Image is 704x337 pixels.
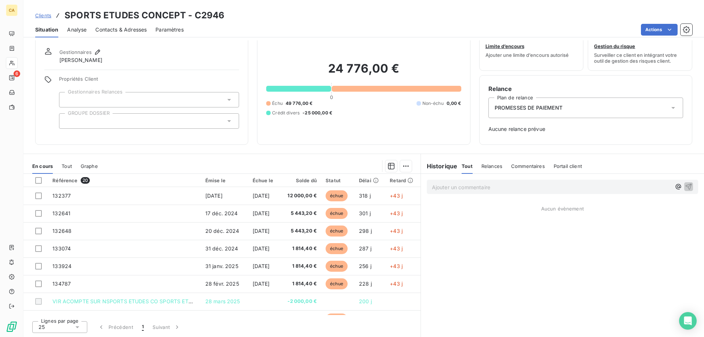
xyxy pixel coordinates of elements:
[485,43,524,49] span: Limite d’encours
[285,192,317,199] span: 12 000,00 €
[35,12,51,18] span: Clients
[95,26,147,33] span: Contacts & Adresses
[205,193,223,199] span: [DATE]
[205,177,244,183] div: Émise le
[462,163,473,169] span: Tout
[67,26,87,33] span: Analyse
[679,312,697,330] div: Open Intercom Messenger
[286,100,313,107] span: 49 776,00 €
[488,125,683,133] span: Aucune relance prévue
[253,177,276,183] div: Échue le
[359,193,371,199] span: 318 j
[326,243,348,254] span: échue
[594,43,635,49] span: Gestion du risque
[205,228,239,234] span: 20 déc. 2024
[485,52,569,58] span: Ajouter une limite d’encours autorisé
[330,94,333,100] span: 0
[62,163,72,169] span: Tout
[205,245,238,252] span: 31 déc. 2024
[488,84,683,93] h6: Relance
[326,177,350,183] div: Statut
[155,26,184,33] span: Paramètres
[359,298,372,304] span: 200 j
[285,245,317,252] span: 1 814,40 €
[137,319,148,335] button: 1
[253,263,270,269] span: [DATE]
[59,76,239,86] span: Propriétés Client
[302,110,332,116] span: -25 000,00 €
[359,177,381,183] div: Délai
[65,96,71,103] input: Ajouter une valeur
[495,104,562,111] span: PROMESSES DE PAIEMENT
[554,163,582,169] span: Portail client
[59,56,102,64] span: [PERSON_NAME]
[38,323,45,331] span: 25
[285,227,317,235] span: 5 443,20 €
[253,281,270,287] span: [DATE]
[479,24,584,71] button: Limite d’encoursAjouter une limite d’encours autorisé
[52,228,71,234] span: 132648
[326,190,348,201] span: échue
[81,163,98,169] span: Graphe
[390,193,403,199] span: +43 j
[148,319,185,335] button: Suivant
[253,210,270,216] span: [DATE]
[359,263,371,269] span: 256 j
[390,245,403,252] span: +43 j
[142,323,144,331] span: 1
[253,245,270,252] span: [DATE]
[205,281,239,287] span: 28 févr. 2025
[422,100,444,107] span: Non-échu
[641,24,678,36] button: Actions
[52,210,70,216] span: 132641
[326,208,348,219] span: échue
[594,52,686,64] span: Surveiller ce client en intégrant votre outil de gestion des risques client.
[390,263,403,269] span: +43 j
[52,281,71,287] span: 134787
[52,245,71,252] span: 133074
[390,210,403,216] span: +43 j
[481,163,502,169] span: Relances
[65,9,224,22] h3: SPORTS ETUDES CONCEPT - C2946
[14,70,20,77] span: 6
[59,49,92,55] span: Gestionnaires
[272,100,283,107] span: Échu
[205,263,238,269] span: 31 janv. 2025
[93,319,137,335] button: Précédent
[326,314,348,325] span: échue
[6,321,18,333] img: Logo LeanPay
[285,177,317,183] div: Solde dû
[32,163,53,169] span: En cours
[285,280,317,287] span: 1 814,40 €
[52,193,71,199] span: 132377
[272,110,300,116] span: Crédit divers
[253,228,270,234] span: [DATE]
[52,298,267,304] span: VIR ACOMPTE SUR NSPORTS ETUDES CO SPORTS ETUDES CO ACOMPTE SUR NOTE
[81,177,90,184] span: 20
[447,100,461,107] span: 0,00 €
[326,278,348,289] span: échue
[390,281,403,287] span: +43 j
[326,261,348,272] span: échue
[588,24,692,71] button: Gestion du risqueSurveiller ce client en intégrant votre outil de gestion des risques client.
[359,228,372,234] span: 298 j
[253,193,270,199] span: [DATE]
[390,177,416,183] div: Retard
[390,228,403,234] span: +43 j
[52,177,197,184] div: Référence
[359,281,372,287] span: 228 j
[285,210,317,217] span: 5 443,20 €
[35,12,51,19] a: Clients
[285,263,317,270] span: 1 814,40 €
[359,210,371,216] span: 301 j
[421,162,458,171] h6: Historique
[6,4,18,16] div: CA
[266,61,461,83] h2: 24 776,00 €
[35,26,58,33] span: Situation
[205,210,238,216] span: 17 déc. 2024
[285,298,317,305] span: -2 000,00 €
[359,245,371,252] span: 287 j
[541,206,584,212] span: Aucun évènement
[326,226,348,237] span: échue
[511,163,545,169] span: Commentaires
